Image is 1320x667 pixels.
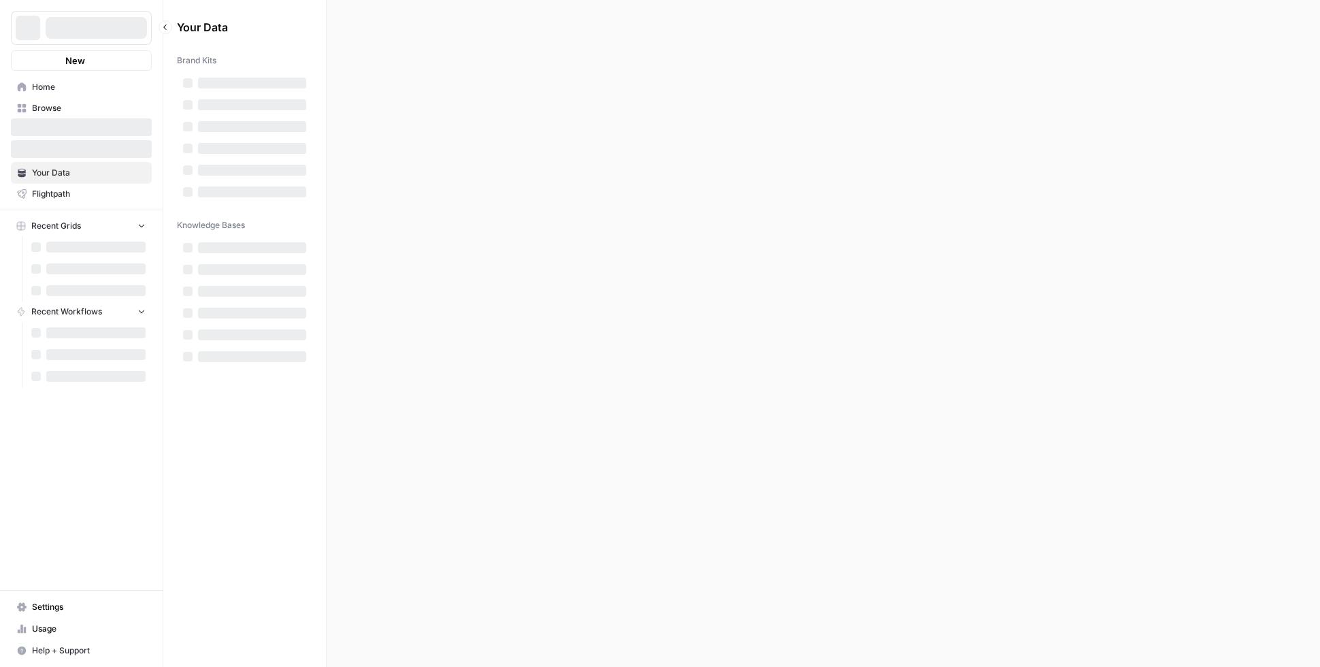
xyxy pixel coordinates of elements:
[32,601,146,613] span: Settings
[11,596,152,618] a: Settings
[11,216,152,236] button: Recent Grids
[32,623,146,635] span: Usage
[177,219,245,231] span: Knowledge Bases
[11,302,152,322] button: Recent Workflows
[65,54,85,67] span: New
[177,19,296,35] span: Your Data
[32,167,146,179] span: Your Data
[11,618,152,640] a: Usage
[11,97,152,119] a: Browse
[11,183,152,205] a: Flightpath
[31,220,81,232] span: Recent Grids
[11,50,152,71] button: New
[32,188,146,200] span: Flightpath
[11,76,152,98] a: Home
[177,54,216,67] span: Brand Kits
[11,162,152,184] a: Your Data
[32,102,146,114] span: Browse
[31,306,102,318] span: Recent Workflows
[11,640,152,662] button: Help + Support
[32,81,146,93] span: Home
[32,645,146,657] span: Help + Support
